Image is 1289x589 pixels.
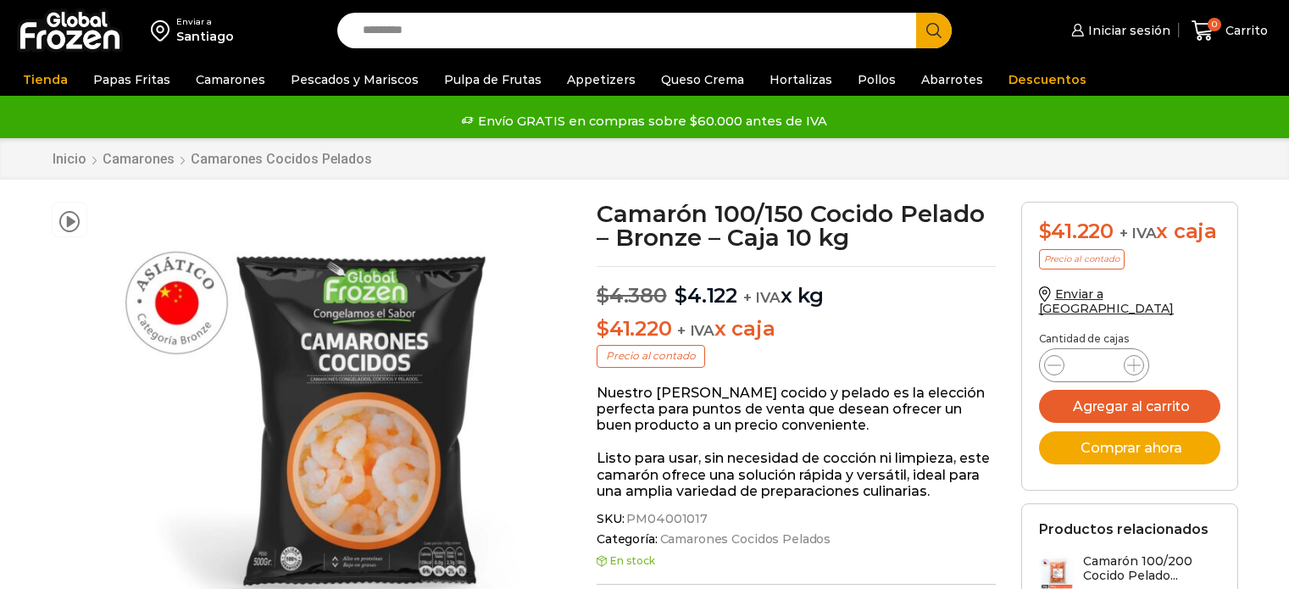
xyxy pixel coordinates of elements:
[1067,14,1170,47] a: Iniciar sesión
[597,316,671,341] bdi: 41.220
[1083,554,1220,583] h3: Camarón 100/200 Cocido Pelado...
[597,317,996,342] p: x caja
[558,64,644,96] a: Appetizers
[658,532,831,547] a: Camarones Cocidos Pelados
[597,266,996,308] p: x kg
[624,512,708,526] span: PM04001017
[190,151,373,167] a: Camarones Cocidos Pelados
[597,345,705,367] p: Precio al contado
[436,64,550,96] a: Pulpa de Frutas
[1120,225,1157,242] span: + IVA
[1084,22,1170,39] span: Iniciar sesión
[1039,431,1220,464] button: Comprar ahora
[597,450,996,499] p: Listo para usar, sin necesidad de cocción ni limpieza, este camarón ofrece una solución rápida y ...
[1039,219,1052,243] span: $
[1039,521,1208,537] h2: Productos relacionados
[1221,22,1268,39] span: Carrito
[597,555,996,567] p: En stock
[913,64,992,96] a: Abarrotes
[1039,249,1125,269] p: Precio al contado
[1208,18,1221,31] span: 0
[675,283,737,308] bdi: 4.122
[1039,219,1114,243] bdi: 41.220
[52,151,373,167] nav: Breadcrumb
[1078,353,1110,377] input: Product quantity
[282,64,427,96] a: Pescados y Mariscos
[597,283,667,308] bdi: 4.380
[14,64,76,96] a: Tienda
[849,64,904,96] a: Pollos
[52,151,87,167] a: Inicio
[916,13,952,48] button: Search button
[102,151,175,167] a: Camarones
[187,64,274,96] a: Camarones
[653,64,753,96] a: Queso Crema
[597,385,996,434] p: Nuestro [PERSON_NAME] cocido y pelado es la elección perfecta para puntos de venta que desean ofr...
[151,16,176,45] img: address-field-icon.svg
[597,283,609,308] span: $
[597,316,609,341] span: $
[677,322,714,339] span: + IVA
[597,512,996,526] span: SKU:
[85,64,179,96] a: Papas Fritas
[1000,64,1095,96] a: Descuentos
[597,532,996,547] span: Categoría:
[1039,390,1220,423] button: Agregar al carrito
[597,202,996,249] h1: Camarón 100/150 Cocido Pelado – Bronze – Caja 10 kg
[1039,333,1220,345] p: Cantidad de cajas
[675,283,687,308] span: $
[1187,11,1272,51] a: 0 Carrito
[743,289,781,306] span: + IVA
[176,16,234,28] div: Enviar a
[1039,219,1220,244] div: x caja
[1039,286,1175,316] a: Enviar a [GEOGRAPHIC_DATA]
[176,28,234,45] div: Santiago
[761,64,841,96] a: Hortalizas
